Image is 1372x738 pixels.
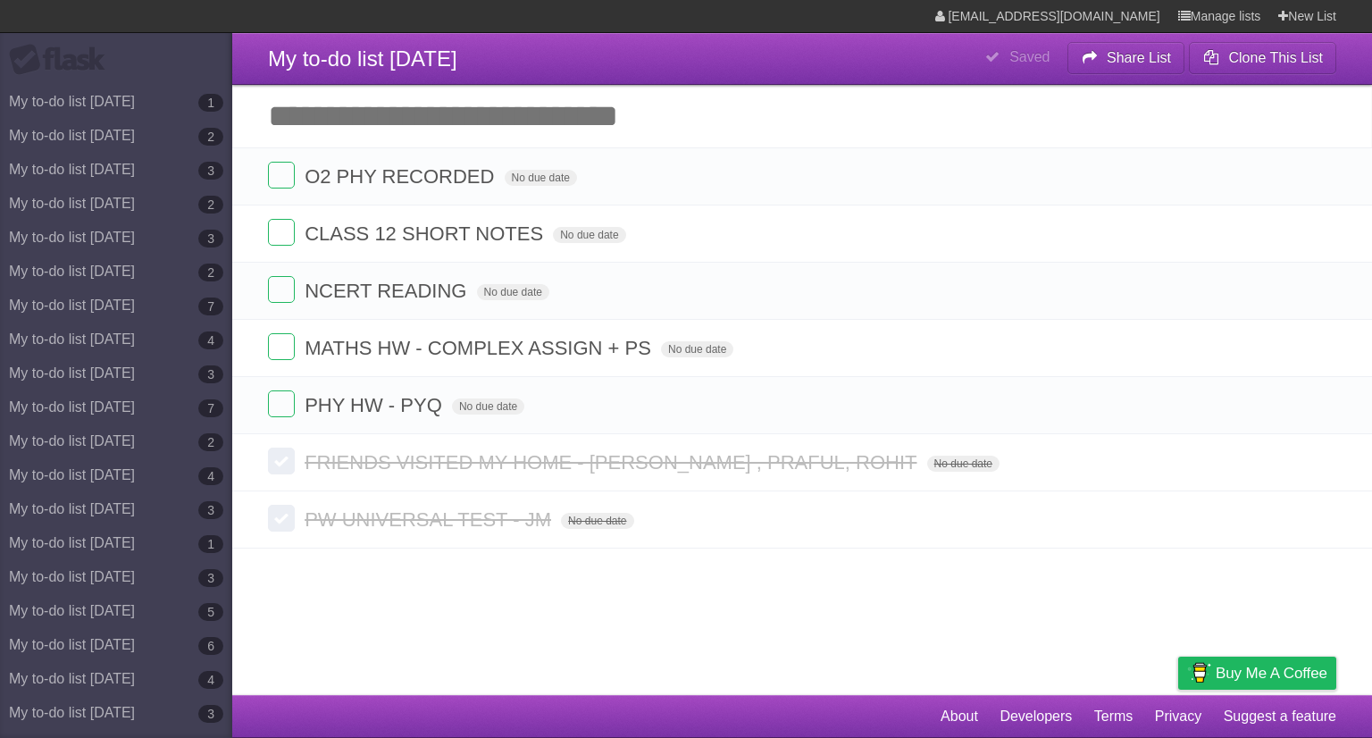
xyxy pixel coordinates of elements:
[1189,42,1336,74] button: Clone This List
[198,162,223,180] b: 3
[198,264,223,281] b: 2
[268,390,295,417] label: Done
[305,222,548,245] span: CLASS 12 SHORT NOTES
[927,456,1000,472] span: No due date
[198,433,223,451] b: 2
[305,280,471,302] span: NCERT READING
[477,284,549,300] span: No due date
[268,162,295,189] label: Done
[268,505,295,532] label: Done
[553,227,625,243] span: No due date
[198,298,223,315] b: 7
[1107,50,1171,65] b: Share List
[1187,658,1211,688] img: Buy me a coffee
[305,165,498,188] span: O2 PHY RECORDED
[198,501,223,519] b: 3
[198,128,223,146] b: 2
[305,394,447,416] span: PHY HW - PYQ
[305,337,656,359] span: MATHS HW - COMPLEX ASSIGN + PS
[452,398,524,415] span: No due date
[198,603,223,621] b: 5
[561,513,633,529] span: No due date
[268,276,295,303] label: Done
[1067,42,1185,74] button: Share List
[268,46,457,71] span: My to-do list [DATE]
[9,44,116,76] div: Flask
[1224,700,1336,734] a: Suggest a feature
[305,451,921,474] span: FRIENDS VISITED MY HOME - [PERSON_NAME] , PRAFUL, ROHIT
[198,331,223,349] b: 4
[268,333,295,360] label: Done
[305,508,556,531] span: PW UNIVERSAL TEST - JM
[505,170,577,186] span: No due date
[198,196,223,214] b: 2
[1155,700,1201,734] a: Privacy
[198,569,223,587] b: 3
[941,700,978,734] a: About
[198,535,223,553] b: 1
[1178,657,1336,690] a: Buy me a coffee
[1216,658,1327,689] span: Buy me a coffee
[1000,700,1072,734] a: Developers
[1009,49,1050,64] b: Saved
[1228,50,1323,65] b: Clone This List
[268,448,295,474] label: Done
[198,637,223,655] b: 6
[198,705,223,723] b: 3
[268,219,295,246] label: Done
[661,341,733,357] span: No due date
[198,399,223,417] b: 7
[198,671,223,689] b: 4
[198,94,223,112] b: 1
[198,467,223,485] b: 4
[198,230,223,247] b: 3
[198,365,223,383] b: 3
[1094,700,1134,734] a: Terms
